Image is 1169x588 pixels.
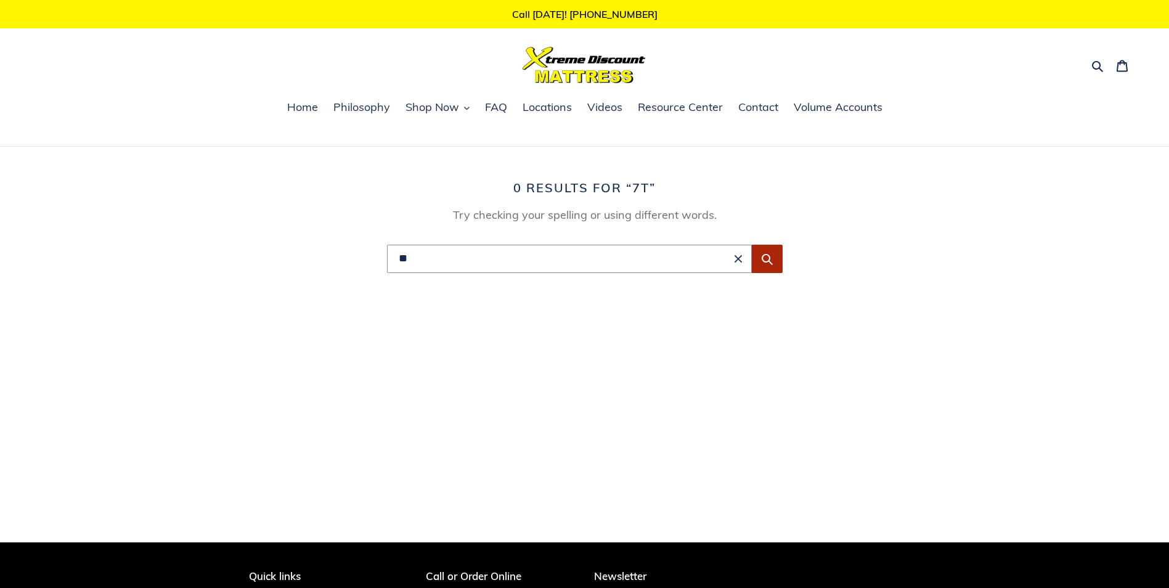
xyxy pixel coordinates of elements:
[638,100,723,115] span: Resource Center
[405,100,459,115] span: Shop Now
[426,570,576,582] p: Call or Order Online
[249,570,376,582] p: Quick links
[281,99,324,117] a: Home
[516,99,578,117] a: Locations
[752,245,783,273] button: Submit
[387,245,752,273] input: Search
[594,570,921,582] p: Newsletter
[287,100,318,115] span: Home
[788,99,889,117] a: Volume Accounts
[333,100,390,115] span: Philosophy
[399,99,476,117] button: Shop Now
[485,100,507,115] span: FAQ
[249,181,921,195] h1: 0 results for “7t”
[738,100,778,115] span: Contact
[523,100,572,115] span: Locations
[327,99,396,117] a: Philosophy
[587,100,622,115] span: Videos
[387,206,783,223] p: Try checking your spelling or using different words.
[794,100,882,115] span: Volume Accounts
[732,99,784,117] a: Contact
[523,47,646,83] img: Xtreme Discount Mattress
[581,99,629,117] a: Videos
[632,99,729,117] a: Resource Center
[479,99,513,117] a: FAQ
[731,251,746,266] button: Clear search term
